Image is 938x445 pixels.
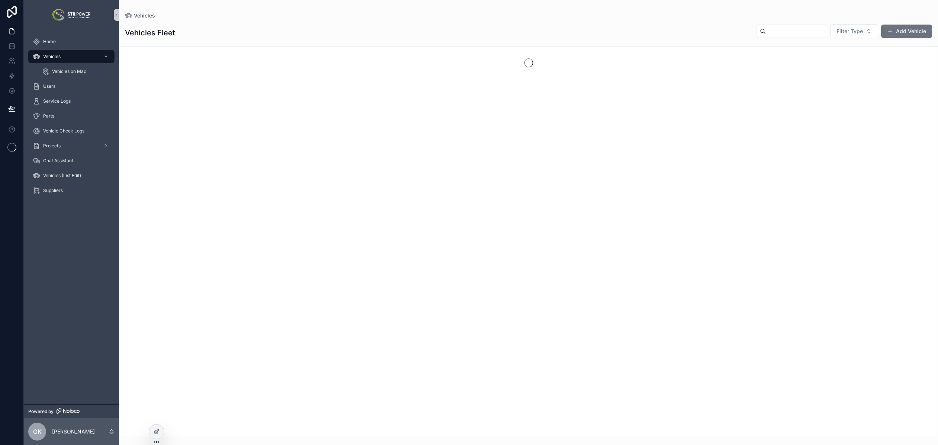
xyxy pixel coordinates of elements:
span: Suppliers [43,188,63,193]
a: Home [28,35,115,48]
a: Vehicle Check Logs [28,124,115,138]
div: scrollable content [24,30,119,207]
span: Vehicles [134,12,155,19]
a: Service Logs [28,95,115,108]
span: Powered by [28,409,54,414]
span: Vehicles on Map [52,68,86,74]
span: Filter Type [837,28,863,35]
a: Vehicles [28,50,115,63]
a: Powered by [24,404,119,418]
span: Projects [43,143,61,149]
a: Parts [28,109,115,123]
h1: Vehicles Fleet [125,28,175,38]
a: Suppliers [28,184,115,197]
span: Service Logs [43,98,71,104]
span: Vehicle Check Logs [43,128,84,134]
span: Parts [43,113,54,119]
span: Users [43,83,55,89]
span: Chat Assistant [43,158,73,164]
span: GK [33,427,42,436]
img: App logo [52,9,90,21]
button: Select Button [830,24,878,38]
button: Add Vehicle [881,25,932,38]
a: Users [28,80,115,93]
a: Vehicles [125,12,155,19]
a: Chat Assistant [28,154,115,167]
p: [PERSON_NAME] [52,428,95,435]
span: Home [43,39,56,45]
a: Vehicles on Map [37,65,115,78]
a: Projects [28,139,115,153]
span: Vehicles [43,54,61,60]
a: Vehicles (List Edit) [28,169,115,182]
span: Vehicles (List Edit) [43,173,81,179]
